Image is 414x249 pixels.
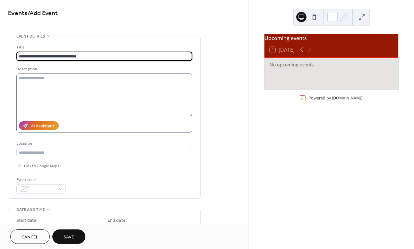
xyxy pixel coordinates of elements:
div: Description [16,66,191,73]
div: No upcoming events [270,62,393,68]
div: Upcoming events [264,34,398,42]
div: Event color [16,176,65,183]
span: Cancel [22,234,39,241]
div: Location [16,140,191,147]
button: Cancel [10,229,50,244]
span: Date and time [16,206,45,213]
div: AI Assistant [31,123,54,130]
a: [DOMAIN_NAME] [332,95,363,101]
span: Save [64,234,74,241]
button: Save [52,229,85,244]
span: / Add Event [28,7,58,20]
div: Title [16,44,191,51]
div: End date [108,217,125,224]
a: Events [8,7,28,20]
span: Link to Google Maps [24,163,59,169]
div: Powered by [308,95,363,101]
span: Event details [16,33,45,40]
div: Start date [16,217,36,224]
button: AI Assistant [19,121,59,130]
